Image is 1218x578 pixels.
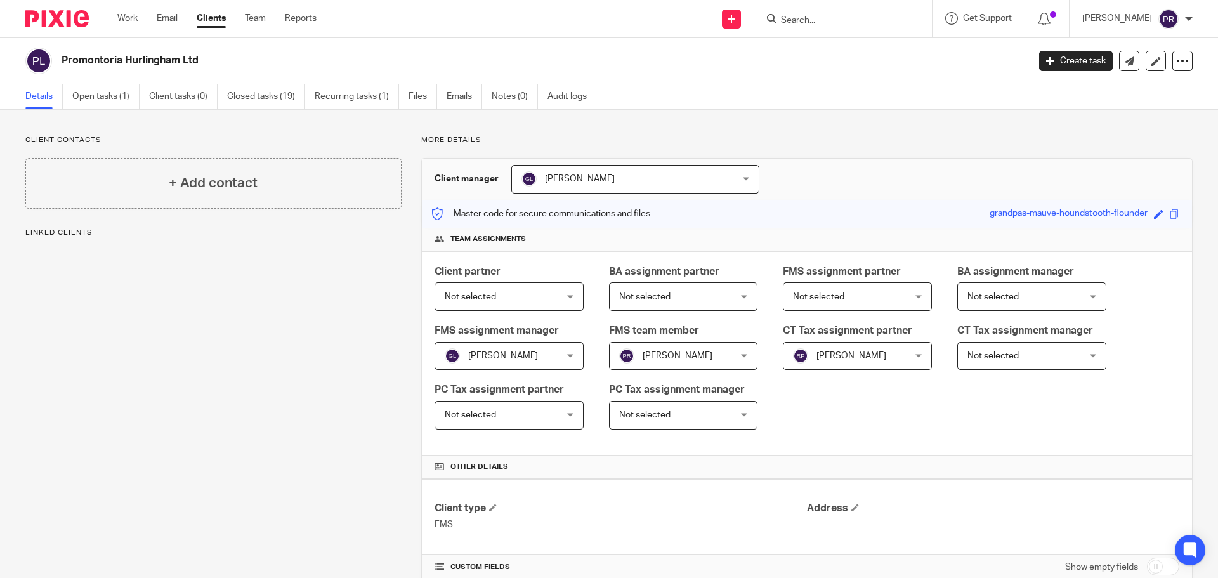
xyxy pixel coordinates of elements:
a: Files [409,84,437,109]
span: CT Tax assignment partner [783,325,912,336]
img: svg%3E [1158,9,1179,29]
a: Closed tasks (19) [227,84,305,109]
span: PC Tax assignment manager [609,384,745,395]
p: [PERSON_NAME] [1082,12,1152,25]
a: Emails [447,84,482,109]
a: Details [25,84,63,109]
a: Create task [1039,51,1113,71]
span: [PERSON_NAME] [468,351,538,360]
span: [PERSON_NAME] [643,351,712,360]
img: svg%3E [793,348,808,364]
span: Team assignments [450,234,526,244]
div: grandpas-mauve-houndstooth-flounder [990,207,1148,221]
h4: CUSTOM FIELDS [435,562,807,572]
a: Audit logs [547,84,596,109]
span: PC Tax assignment partner [435,384,564,395]
a: Client tasks (0) [149,84,218,109]
a: Team [245,12,266,25]
span: CT Tax assignment manager [957,325,1093,336]
span: [PERSON_NAME] [816,351,886,360]
img: Pixie [25,10,89,27]
span: Get Support [963,14,1012,23]
p: Linked clients [25,228,402,238]
span: BA assignment manager [957,266,1074,277]
img: svg%3E [445,348,460,364]
span: Not selected [445,411,496,419]
span: Not selected [619,292,671,301]
a: Open tasks (1) [72,84,140,109]
span: FMS assignment manager [435,325,559,336]
span: FMS assignment partner [783,266,901,277]
span: BA assignment partner [609,266,719,277]
a: Email [157,12,178,25]
span: Not selected [619,411,671,419]
p: FMS [435,518,807,531]
a: Clients [197,12,226,25]
span: Not selected [967,292,1019,301]
a: Reports [285,12,317,25]
span: Not selected [445,292,496,301]
h4: + Add contact [169,173,258,193]
img: svg%3E [25,48,52,74]
p: Client contacts [25,135,402,145]
h2: Promontoria Hurlingham Ltd [62,54,828,67]
span: Not selected [967,351,1019,360]
img: svg%3E [619,348,634,364]
span: Other details [450,462,508,472]
h4: Address [807,502,1179,515]
h3: Client manager [435,173,499,185]
span: [PERSON_NAME] [545,174,615,183]
p: Master code for secure communications and files [431,207,650,220]
h4: Client type [435,502,807,515]
span: Not selected [793,292,844,301]
img: svg%3E [521,171,537,187]
label: Show empty fields [1065,561,1138,574]
input: Search [780,15,894,27]
p: More details [421,135,1193,145]
span: Client partner [435,266,501,277]
span: FMS team member [609,325,699,336]
a: Recurring tasks (1) [315,84,399,109]
a: Work [117,12,138,25]
a: Notes (0) [492,84,538,109]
